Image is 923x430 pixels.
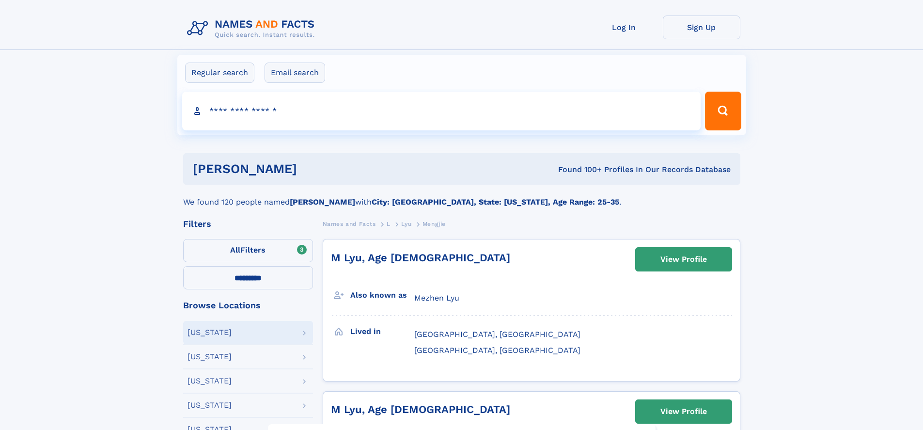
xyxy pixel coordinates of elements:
[188,377,232,385] div: [US_STATE]
[183,16,323,42] img: Logo Names and Facts
[387,218,391,230] a: L
[585,16,663,39] a: Log In
[265,63,325,83] label: Email search
[188,401,232,409] div: [US_STATE]
[387,221,391,227] span: L
[414,346,580,355] span: [GEOGRAPHIC_DATA], [GEOGRAPHIC_DATA]
[183,301,313,310] div: Browse Locations
[188,329,232,336] div: [US_STATE]
[350,323,414,340] h3: Lived in
[660,400,707,423] div: View Profile
[290,197,355,207] b: [PERSON_NAME]
[323,218,376,230] a: Names and Facts
[660,248,707,271] div: View Profile
[193,163,428,175] h1: [PERSON_NAME]
[705,92,741,130] button: Search Button
[427,164,731,175] div: Found 100+ Profiles In Our Records Database
[350,287,414,303] h3: Also known as
[422,221,446,227] span: Mengjie
[185,63,254,83] label: Regular search
[183,220,313,228] div: Filters
[636,248,732,271] a: View Profile
[401,218,411,230] a: Lyu
[183,239,313,262] label: Filters
[414,293,459,303] span: Mezhen Lyu
[663,16,740,39] a: Sign Up
[636,400,732,423] a: View Profile
[182,92,701,130] input: search input
[188,353,232,361] div: [US_STATE]
[401,221,411,227] span: Lyu
[414,330,580,339] span: [GEOGRAPHIC_DATA], [GEOGRAPHIC_DATA]
[331,403,510,415] a: M Lyu, Age [DEMOGRAPHIC_DATA]
[230,245,240,255] span: All
[372,197,619,207] b: City: [GEOGRAPHIC_DATA], State: [US_STATE], Age Range: 25-35
[331,252,510,264] a: M Lyu, Age [DEMOGRAPHIC_DATA]
[183,185,740,208] div: We found 120 people named with .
